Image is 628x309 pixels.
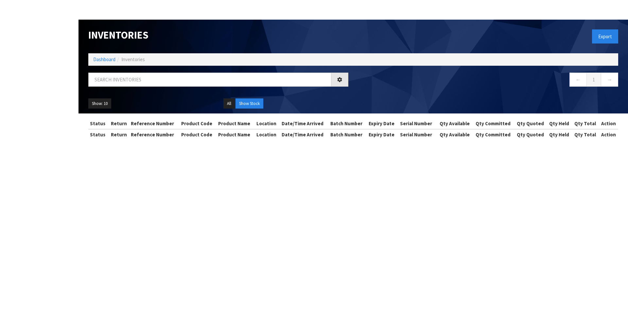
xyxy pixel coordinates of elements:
[93,56,115,62] a: Dashboard
[572,118,599,129] th: Qty Total
[121,56,145,62] span: Inventories
[569,73,587,87] a: ←
[255,129,280,140] th: Location
[586,73,601,87] a: 1
[358,73,618,89] nav: Page navigation
[514,129,547,140] th: Qty Quoted
[398,129,437,140] th: Serial Number
[109,129,130,140] th: Return
[88,98,111,109] button: Show: 10
[514,118,547,129] th: Qty Quoted
[88,118,109,129] th: Status
[599,129,618,140] th: Action
[367,118,398,129] th: Expiry Date
[599,118,618,129] th: Action
[572,129,599,140] th: Qty Total
[88,129,109,140] th: Status
[235,98,263,109] button: Show Stock
[280,129,329,140] th: Date/Time Arrived
[129,118,179,129] th: Reference Number
[255,118,280,129] th: Location
[180,129,217,140] th: Product Code
[473,118,514,129] th: Qty Committed
[329,129,367,140] th: Batch Number
[217,118,255,129] th: Product Name
[180,118,217,129] th: Product Code
[592,29,618,43] button: Export
[88,29,348,41] h1: Inventories
[436,129,472,140] th: Qty Available
[88,73,331,87] input: Search inventories
[223,98,235,109] button: All
[547,129,572,140] th: Qty Held
[129,129,179,140] th: Reference Number
[217,129,255,140] th: Product Name
[109,118,130,129] th: Return
[601,73,618,87] a: →
[398,118,437,129] th: Serial Number
[280,118,329,129] th: Date/Time Arrived
[436,118,472,129] th: Qty Available
[329,118,367,129] th: Batch Number
[367,129,398,140] th: Expiry Date
[547,118,572,129] th: Qty Held
[473,129,514,140] th: Qty Committed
